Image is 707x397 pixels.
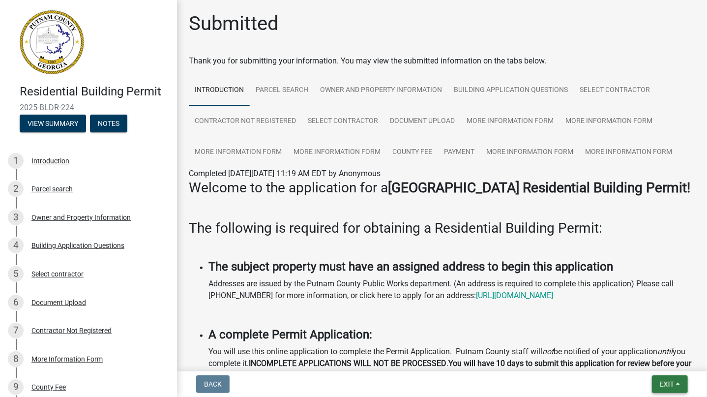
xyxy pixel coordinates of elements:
strong: [GEOGRAPHIC_DATA] Residential Building Permit! [388,180,690,196]
a: More Information Form [480,137,579,168]
button: Notes [90,115,127,132]
button: Back [196,375,230,393]
h3: The following is required for obtaining a Residential Building Permit: [189,220,695,237]
i: not [542,347,554,356]
i: until [657,347,673,356]
button: Exit [652,375,688,393]
a: More Information Form [579,137,678,168]
span: Exit [660,380,674,388]
div: 5 [8,266,24,282]
wm-modal-confirm: Notes [90,120,127,128]
h1: Submitted [189,12,279,35]
span: Completed [DATE][DATE] 11:19 AM EDT by Anonymous [189,169,381,178]
span: 2025-BLDR-224 [20,103,157,112]
a: More Information Form [461,106,560,137]
a: Introduction [189,75,250,106]
a: More Information Form [288,137,386,168]
a: More Information Form [560,106,658,137]
button: View Summary [20,115,86,132]
a: Document Upload [384,106,461,137]
strong: A complete Permit Application: [208,328,372,341]
a: Select contractor [302,106,384,137]
div: Document Upload [31,299,86,306]
div: More Information Form [31,356,103,363]
a: More Information Form [189,137,288,168]
div: 7 [8,323,24,338]
div: Select contractor [31,271,84,277]
strong: The subject property must have an assigned address to begin this application [208,260,613,274]
a: [URL][DOMAIN_NAME] [476,291,553,300]
img: Putnam County, Georgia [20,10,84,74]
div: County Fee [31,384,66,391]
div: Introduction [31,157,69,164]
span: Back [204,380,222,388]
p: Addresses are issued by the Putnam County Public Works department. (An address is required to com... [208,278,695,302]
div: Contractor Not Registered [31,327,112,334]
div: Building Application Questions [31,242,124,249]
div: Thank you for submitting your information. You may view the submitted information on the tabs below. [189,55,695,67]
div: 6 [8,295,24,310]
a: Owner and Property Information [314,75,448,106]
a: Payment [438,137,480,168]
div: 1 [8,153,24,169]
a: Select contractor [574,75,656,106]
div: 3 [8,210,24,225]
h4: Residential Building Permit [20,85,169,99]
div: Owner and Property Information [31,214,131,221]
h3: Welcome to the application for a [189,180,695,196]
a: County Fee [386,137,438,168]
a: Building Application Questions [448,75,574,106]
wm-modal-confirm: Summary [20,120,86,128]
div: 2 [8,181,24,197]
div: 4 [8,238,24,253]
div: 9 [8,379,24,395]
div: 8 [8,351,24,367]
a: Contractor Not Registered [189,106,302,137]
a: Parcel search [250,75,314,106]
div: Parcel search [31,185,73,192]
strong: INCOMPLETE APPLICATIONS WILL NOT BE PROCESSED [249,359,446,368]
